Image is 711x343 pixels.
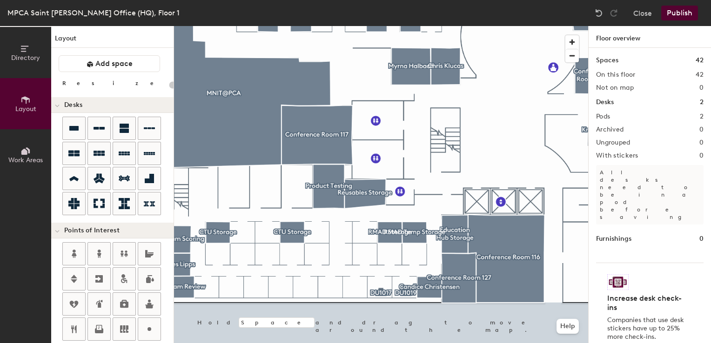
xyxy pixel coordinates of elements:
button: Help [557,319,579,334]
h1: 2 [700,97,704,107]
p: All desks need to be in a pod before saving [596,165,704,224]
h2: On this floor [596,71,636,79]
div: MPCA Saint [PERSON_NAME] Office (HQ), Floor 1 [7,7,180,19]
img: Sticker logo [607,274,629,290]
h1: 0 [699,234,704,244]
h1: Floor overview [589,26,711,48]
button: Publish [661,6,698,20]
h1: Furnishings [596,234,631,244]
h2: Pods [596,113,610,120]
span: Directory [11,54,40,62]
h2: Ungrouped [596,139,631,146]
span: Work Areas [8,156,43,164]
span: Layout [15,105,36,113]
h2: 2 [700,113,704,120]
img: Undo [594,8,604,18]
button: Add space [59,55,160,72]
span: Points of Interest [64,227,120,234]
h2: 0 [699,139,704,146]
h2: 0 [699,152,704,159]
h1: Layout [51,33,174,48]
h2: With stickers [596,152,638,159]
span: Add space [95,59,133,68]
h2: Archived [596,126,624,133]
h4: Increase desk check-ins [607,294,687,312]
h2: 42 [696,71,704,79]
span: Desks [64,101,82,109]
button: Close [633,6,652,20]
p: Companies that use desk stickers have up to 25% more check-ins. [607,316,687,341]
h2: 0 [699,126,704,133]
div: Resize [62,79,165,87]
h2: 0 [699,84,704,92]
img: Redo [609,8,618,18]
h1: Spaces [596,55,618,66]
h2: Not on map [596,84,634,92]
h1: Desks [596,97,614,107]
h1: 42 [696,55,704,66]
